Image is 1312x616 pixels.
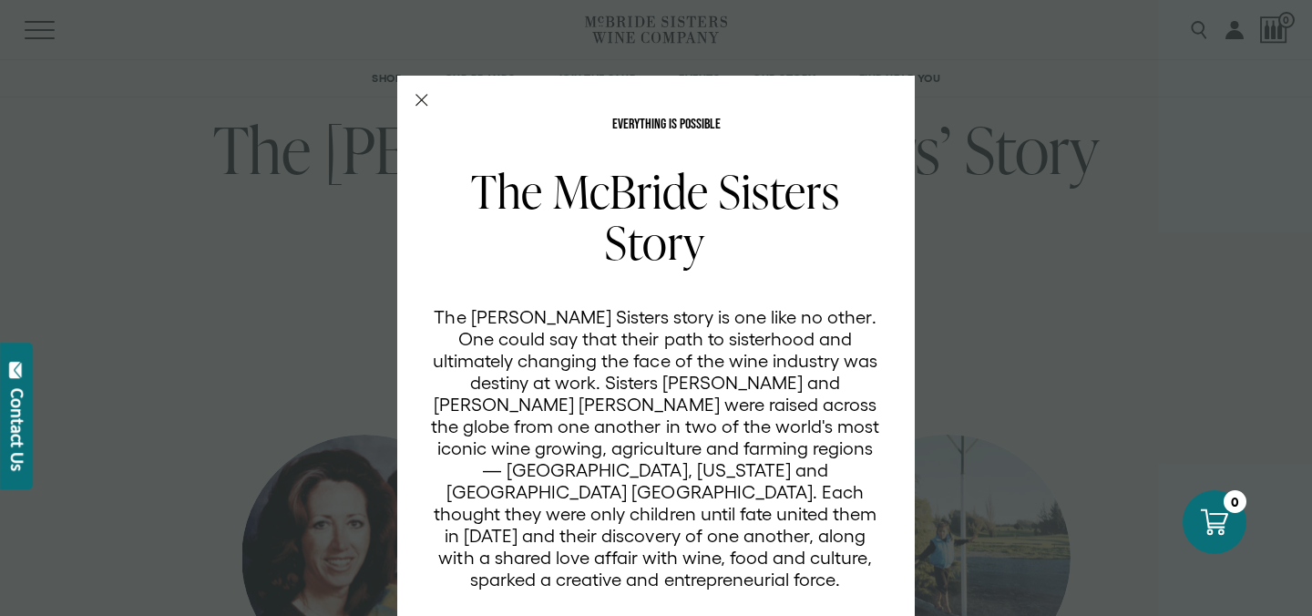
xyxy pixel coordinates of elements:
[430,166,880,268] h2: The McBride Sisters Story
[8,388,26,471] div: Contact Us
[415,94,428,107] button: Close Modal
[430,118,903,132] p: EVERYTHING IS POSSIBLE
[1224,490,1246,513] div: 0
[430,306,880,590] p: The [PERSON_NAME] Sisters story is one like no other. One could say that their path to sisterhood...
